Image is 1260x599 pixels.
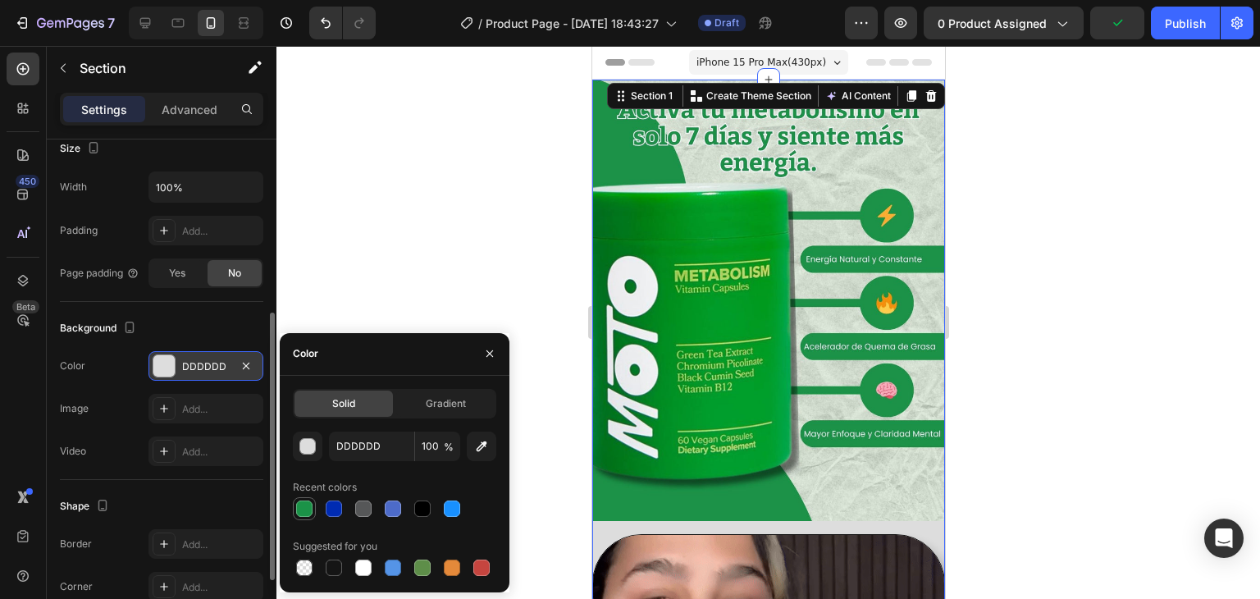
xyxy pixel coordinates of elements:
[592,46,945,599] iframe: Design area
[60,318,139,340] div: Background
[149,172,262,202] input: Auto
[182,224,259,239] div: Add...
[60,359,85,373] div: Color
[426,396,466,411] span: Gradient
[329,432,414,461] input: Eg: FFFFFF
[60,266,139,281] div: Page padding
[12,300,39,313] div: Beta
[182,580,259,595] div: Add...
[332,396,355,411] span: Solid
[16,175,39,188] div: 450
[293,346,318,361] div: Color
[478,15,482,32] span: /
[60,138,103,160] div: Size
[60,401,89,416] div: Image
[938,15,1047,32] span: 0 product assigned
[107,13,115,33] p: 7
[60,579,93,594] div: Corner
[293,539,377,554] div: Suggested for you
[162,101,217,118] p: Advanced
[80,58,214,78] p: Section
[169,266,185,281] span: Yes
[714,16,739,30] span: Draft
[228,266,241,281] span: No
[1204,519,1244,558] div: Open Intercom Messenger
[60,180,87,194] div: Width
[182,537,259,552] div: Add...
[486,15,659,32] span: Product Page - [DATE] 18:43:27
[60,444,86,459] div: Video
[60,537,92,551] div: Border
[444,440,454,455] span: %
[924,7,1084,39] button: 0 product assigned
[7,7,122,39] button: 7
[182,402,259,417] div: Add...
[293,480,357,495] div: Recent colors
[60,223,98,238] div: Padding
[182,445,259,460] div: Add...
[309,7,376,39] div: Undo/Redo
[1151,7,1220,39] button: Publish
[81,101,127,118] p: Settings
[60,496,112,518] div: Shape
[1165,15,1206,32] div: Publish
[182,359,230,374] div: DDDDDD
